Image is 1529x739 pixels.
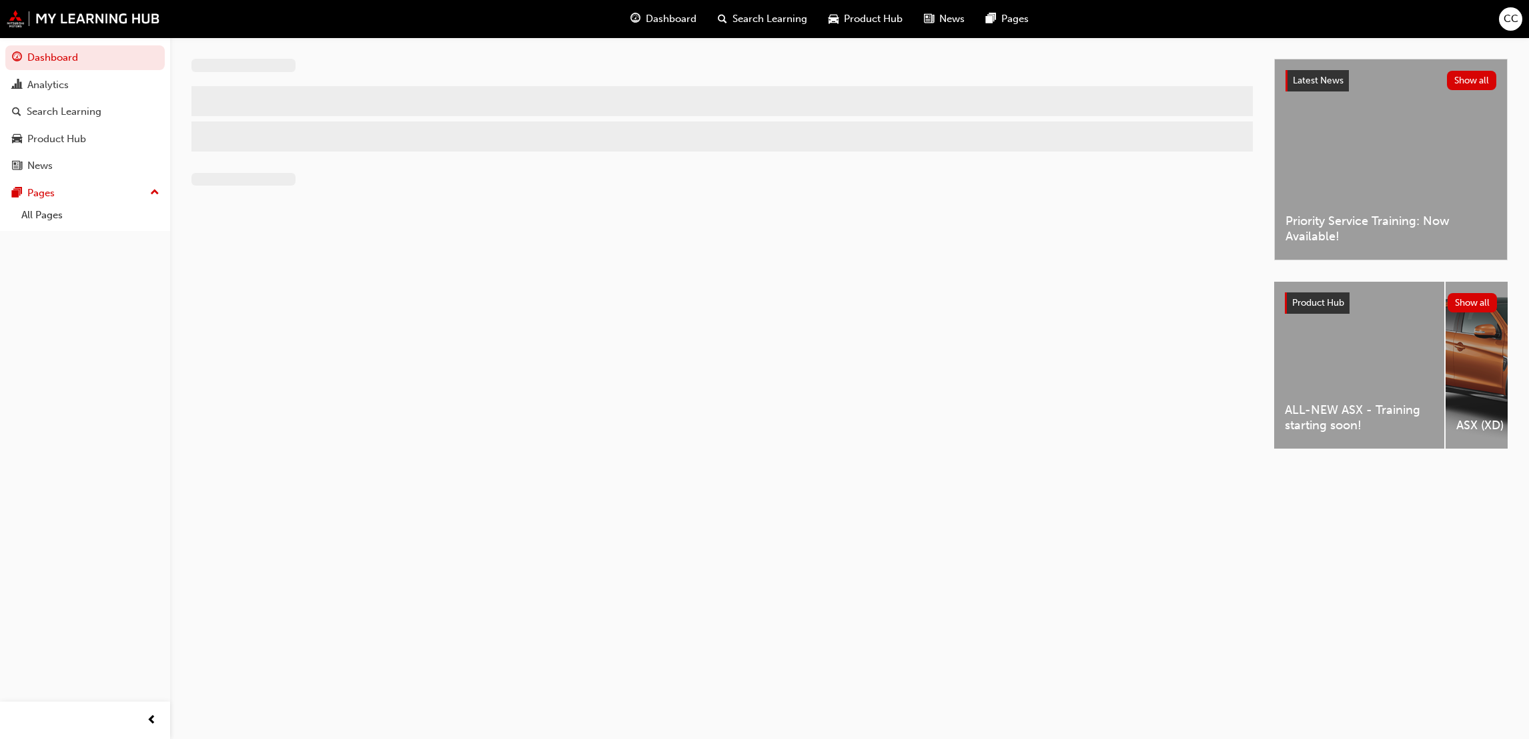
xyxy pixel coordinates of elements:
[150,184,159,202] span: up-icon
[27,186,55,201] div: Pages
[1499,7,1522,31] button: CC
[1274,59,1508,260] a: Latest NewsShow allPriority Service Training: Now Available!
[5,181,165,206] button: Pages
[844,11,903,27] span: Product Hub
[829,11,839,27] span: car-icon
[1274,282,1444,449] a: ALL-NEW ASX - Training starting soon!
[1504,11,1518,27] span: CC
[5,73,165,97] a: Analytics
[986,11,996,27] span: pages-icon
[5,127,165,152] a: Product Hub
[5,99,165,124] a: Search Learning
[646,11,696,27] span: Dashboard
[5,154,165,178] a: News
[16,205,165,226] a: All Pages
[1293,75,1344,86] span: Latest News
[1447,71,1497,90] button: Show all
[818,5,913,33] a: car-iconProduct Hub
[12,134,22,146] span: car-icon
[5,45,165,70] a: Dashboard
[5,43,165,181] button: DashboardAnalyticsSearch LearningProduct HubNews
[1292,297,1344,308] span: Product Hub
[7,10,160,27] img: mmal
[1285,403,1434,433] span: ALL-NEW ASX - Training starting soon!
[12,160,22,172] span: news-icon
[924,11,934,27] span: news-icon
[12,188,22,200] span: pages-icon
[12,106,21,118] span: search-icon
[913,5,975,33] a: news-iconNews
[732,11,807,27] span: Search Learning
[975,5,1039,33] a: pages-iconPages
[27,158,53,174] div: News
[630,11,640,27] span: guage-icon
[1286,70,1496,91] a: Latest NewsShow all
[1285,292,1497,314] a: Product HubShow all
[147,712,157,729] span: prev-icon
[27,104,101,119] div: Search Learning
[12,52,22,64] span: guage-icon
[939,11,965,27] span: News
[12,79,22,91] span: chart-icon
[620,5,707,33] a: guage-iconDashboard
[27,77,69,93] div: Analytics
[1448,293,1498,312] button: Show all
[707,5,818,33] a: search-iconSearch Learning
[1286,214,1496,244] span: Priority Service Training: Now Available!
[27,132,86,147] div: Product Hub
[1001,11,1029,27] span: Pages
[718,11,727,27] span: search-icon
